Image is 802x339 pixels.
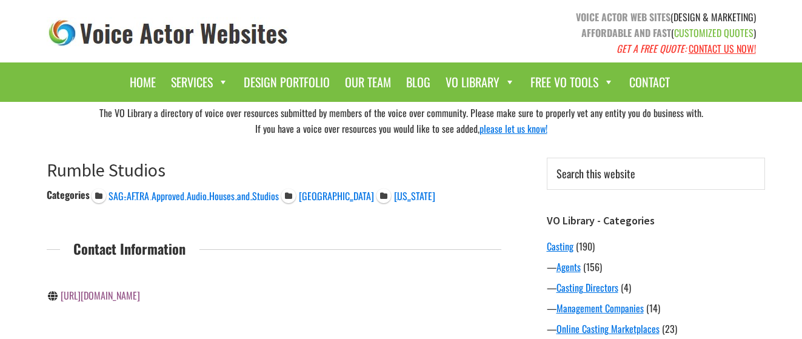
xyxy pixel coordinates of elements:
span: Contact Information [60,238,199,260]
div: — [547,260,765,274]
p: (DESIGN & MARKETING) ( ) [410,9,756,56]
span: (4) [621,280,631,295]
a: SAG-AFTRA Approved Audio Houses and Studios [92,187,279,202]
span: (190) [576,239,595,253]
span: [US_STATE] [394,189,435,203]
a: [URL][DOMAIN_NAME] [61,288,140,303]
strong: VOICE ACTOR WEB SITES [576,10,670,24]
a: Agents [556,260,581,274]
div: The VO Library a directory of voice over resources submitted by members of the voice over communi... [38,102,765,139]
a: Casting [547,239,573,253]
a: [GEOGRAPHIC_DATA] [281,187,374,202]
a: Free VO Tools [524,69,620,96]
a: VO Library [439,69,521,96]
h3: VO Library - Categories [547,214,765,227]
a: Home [124,69,162,96]
a: Services [165,69,235,96]
span: SAG-AFTRA Approved Audio Houses and Studios [109,189,279,203]
a: Management Companies [556,301,644,315]
span: (14) [646,301,660,315]
a: Casting Directors [556,280,618,295]
h1: Rumble Studios [47,159,501,181]
em: GET A FREE QUOTE: [617,41,686,56]
a: Contact [623,69,676,96]
strong: AFFORDABLE AND FAST [581,25,671,40]
a: Online Casting Marketplaces [556,321,660,336]
div: — [547,280,765,295]
div: Categories [47,187,90,202]
a: Design Portfolio [238,69,336,96]
input: Search this website [547,158,765,190]
span: [GEOGRAPHIC_DATA] [299,189,374,203]
article: Rumble Studios [47,159,501,330]
a: Blog [400,69,436,96]
span: CUSTOMIZED QUOTES [674,25,754,40]
img: voice_actor_websites_logo [47,17,290,49]
span: (23) [662,321,677,336]
div: — [547,301,765,315]
a: please let us know! [480,121,547,136]
span: (156) [583,260,602,274]
div: — [547,321,765,336]
a: CONTACT US NOW! [689,41,756,56]
a: [US_STATE] [376,187,435,202]
a: Our Team [339,69,397,96]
